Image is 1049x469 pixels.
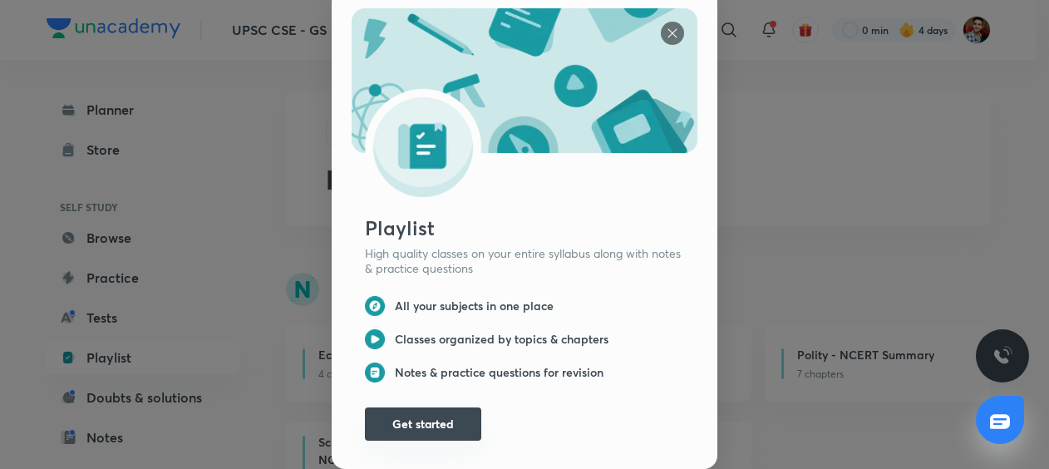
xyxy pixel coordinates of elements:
img: syllabus [365,296,385,316]
h6: Notes & practice questions for revision [395,365,603,380]
h6: Classes organized by topics & chapters [395,332,608,347]
h6: All your subjects in one place [395,299,554,313]
img: syllabus [352,8,697,197]
button: Get started [365,407,481,441]
img: syllabus [365,363,385,383]
p: High quality classes on your entire syllabus along with notes & practice questions [365,246,684,276]
div: Playlist [365,213,697,243]
img: syllabus [365,329,385,349]
img: syllabus [661,22,684,45]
